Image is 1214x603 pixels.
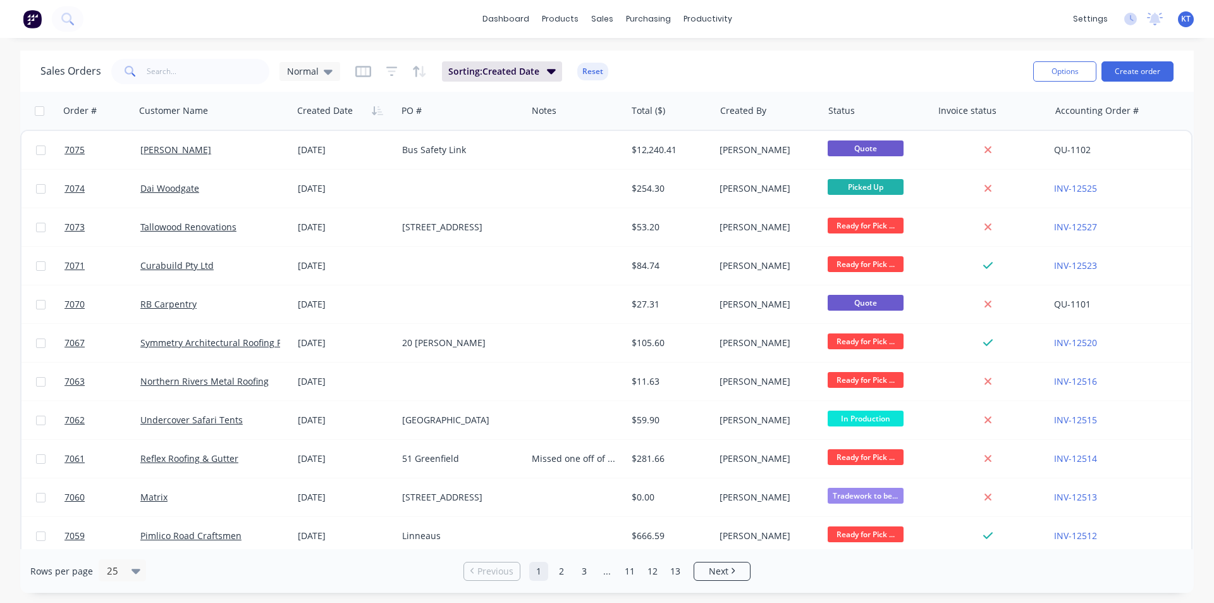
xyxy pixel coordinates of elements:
[632,452,706,465] div: $281.66
[532,104,556,117] div: Notes
[64,337,85,349] span: 7067
[298,414,392,426] div: [DATE]
[1101,61,1174,82] button: Create order
[298,221,392,233] div: [DATE]
[64,144,85,156] span: 7075
[477,565,513,578] span: Previous
[298,144,392,156] div: [DATE]
[938,104,996,117] div: Invoice status
[828,256,904,272] span: Ready for Pick ...
[694,565,750,578] a: Next page
[64,259,85,272] span: 7071
[64,491,85,504] span: 7060
[40,65,101,77] h1: Sales Orders
[828,104,855,117] div: Status
[64,401,140,439] a: 7062
[828,140,904,156] span: Quote
[298,259,392,272] div: [DATE]
[720,259,812,272] div: [PERSON_NAME]
[1054,530,1097,542] a: INV-12512
[64,530,85,542] span: 7059
[476,9,536,28] a: dashboard
[828,411,904,426] span: In Production
[720,375,812,388] div: [PERSON_NAME]
[632,221,706,233] div: $53.20
[828,488,904,504] span: Tradework to be...
[632,375,706,388] div: $11.63
[64,414,85,426] span: 7062
[140,414,243,426] a: Undercover Safari Tents
[287,65,319,78] span: Normal
[828,449,904,465] span: Ready for Pick ...
[140,182,199,194] a: Dai Woodgate
[828,295,904,311] span: Quote
[402,530,516,542] div: Linneaus
[442,61,562,82] button: Sorting:Created Date
[140,337,305,349] a: Symmetry Architectural Roofing Pty Ltd
[298,182,392,195] div: [DATE]
[720,452,812,465] div: [PERSON_NAME]
[64,452,85,465] span: 7061
[536,9,585,28] div: products
[720,182,812,195] div: [PERSON_NAME]
[585,9,620,28] div: sales
[1055,104,1139,117] div: Accounting Order #
[448,65,539,78] span: Sorting: Created Date
[720,414,812,426] div: [PERSON_NAME]
[298,298,392,311] div: [DATE]
[64,247,140,285] a: 7071
[1054,298,1091,310] a: QU-1101
[632,104,665,117] div: Total ($)
[1054,491,1097,503] a: INV-12513
[64,131,140,169] a: 7075
[828,179,904,195] span: Picked Up
[64,517,140,555] a: 7059
[720,337,812,349] div: [PERSON_NAME]
[1067,9,1114,28] div: settings
[64,478,140,516] a: 7060
[298,452,392,465] div: [DATE]
[402,452,516,465] div: 51 Greenfield
[64,221,85,233] span: 7073
[1054,452,1097,464] a: INV-12514
[1054,337,1097,349] a: INV-12520
[140,144,211,156] a: [PERSON_NAME]
[140,221,236,233] a: Tallowood Renovations
[1054,221,1097,233] a: INV-12527
[632,298,706,311] div: $27.31
[298,375,392,388] div: [DATE]
[402,221,516,233] div: [STREET_ADDRESS]
[1054,375,1097,387] a: INV-12516
[147,59,270,84] input: Search...
[620,9,677,28] div: purchasing
[402,491,516,504] div: [STREET_ADDRESS]
[720,221,812,233] div: [PERSON_NAME]
[1054,414,1097,426] a: INV-12515
[402,104,422,117] div: PO #
[632,530,706,542] div: $666.59
[828,526,904,542] span: Ready for Pick ...
[677,9,739,28] div: productivity
[64,285,140,323] a: 7070
[63,104,97,117] div: Order #
[140,298,197,310] a: RB Carpentry
[709,565,728,578] span: Next
[529,562,548,581] a: Page 1 is your current page
[64,182,85,195] span: 7074
[458,562,756,581] ul: Pagination
[402,337,516,349] div: 20 [PERSON_NAME]
[298,491,392,504] div: [DATE]
[464,565,520,578] a: Previous page
[402,144,516,156] div: Bus Safety Link
[1054,144,1091,156] a: QU-1102
[64,298,85,311] span: 7070
[140,259,214,271] a: Curabuild Pty Ltd
[828,333,904,349] span: Ready for Pick ...
[532,452,616,465] div: Missed one off of original order. Would like to add 2 more and get delivered [DATE]
[298,530,392,542] div: [DATE]
[297,104,353,117] div: Created Date
[828,218,904,233] span: Ready for Pick ...
[632,259,706,272] div: $84.74
[643,562,662,581] a: Page 12
[828,372,904,388] span: Ready for Pick ...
